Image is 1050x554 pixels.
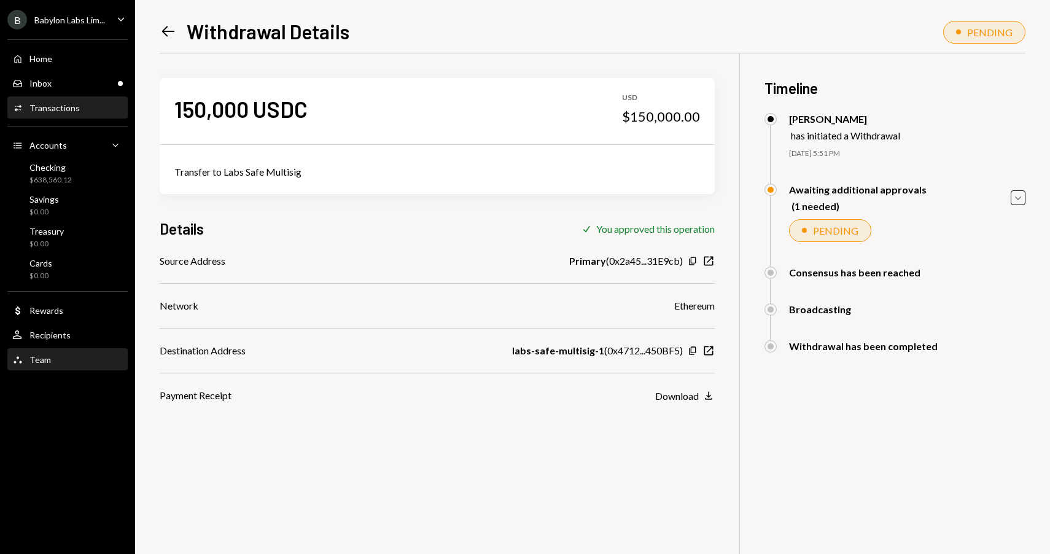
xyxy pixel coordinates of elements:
[34,15,105,25] div: Babylon Labs Lim...
[764,78,1025,98] h3: Timeline
[7,190,128,220] a: Savings$0.00
[789,149,1025,159] div: [DATE] 5:51 PM
[7,72,128,94] a: Inbox
[967,26,1013,38] div: PENDING
[7,348,128,370] a: Team
[569,254,606,268] b: Primary
[596,223,715,235] div: You approved this operation
[7,134,128,156] a: Accounts
[29,194,59,205] div: Savings
[187,19,349,44] h1: Withdrawal Details
[791,130,900,141] div: has initiated a Withdrawal
[622,93,700,103] div: USD
[622,108,700,125] div: $150,000.00
[7,254,128,284] a: Cards$0.00
[29,140,67,150] div: Accounts
[29,305,63,316] div: Rewards
[655,390,699,402] div: Download
[29,226,64,236] div: Treasury
[569,254,683,268] div: ( 0x2a45...31E9cb )
[174,165,700,179] div: Transfer to Labs Safe Multisig
[7,158,128,188] a: Checking$638,560.12
[160,298,198,313] div: Network
[29,239,64,249] div: $0.00
[174,95,308,123] div: 150,000 USDC
[7,10,27,29] div: B
[29,207,59,217] div: $0.00
[29,175,72,185] div: $638,560.12
[512,343,683,358] div: ( 0x4712...450BF5 )
[813,225,858,236] div: PENDING
[7,96,128,119] a: Transactions
[7,222,128,252] a: Treasury$0.00
[7,47,128,69] a: Home
[789,267,920,278] div: Consensus has been reached
[7,324,128,346] a: Recipients
[29,103,80,113] div: Transactions
[7,299,128,321] a: Rewards
[789,340,938,352] div: Withdrawal has been completed
[789,113,900,125] div: [PERSON_NAME]
[791,200,927,212] div: (1 needed)
[655,389,715,403] button: Download
[512,343,604,358] b: labs-safe-multisig-1
[29,78,52,88] div: Inbox
[29,354,51,365] div: Team
[29,53,52,64] div: Home
[789,184,927,195] div: Awaiting additional approvals
[160,388,231,403] div: Payment Receipt
[29,271,52,281] div: $0.00
[29,258,52,268] div: Cards
[29,330,71,340] div: Recipients
[160,219,204,239] h3: Details
[674,298,715,313] div: Ethereum
[160,343,246,358] div: Destination Address
[789,303,851,315] div: Broadcasting
[160,254,225,268] div: Source Address
[29,162,72,173] div: Checking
